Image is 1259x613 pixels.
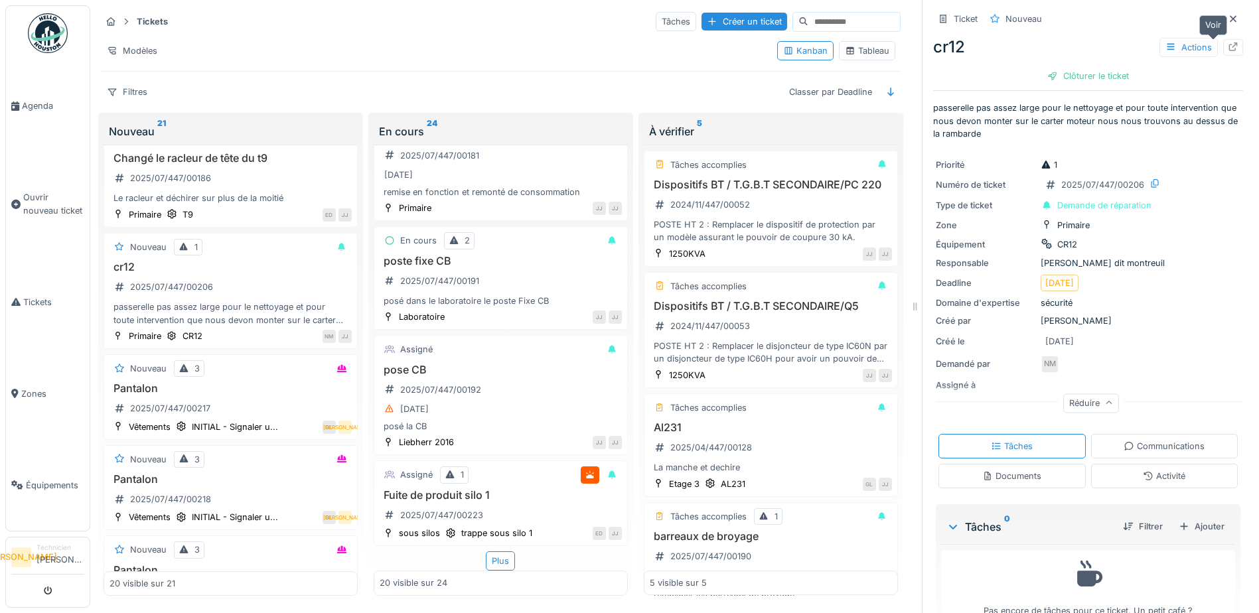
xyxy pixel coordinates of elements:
[669,369,705,381] div: 1250KVA
[593,310,606,324] div: JJ
[783,44,828,57] div: Kanban
[650,577,707,589] div: 5 visible sur 5
[721,478,745,490] div: AL231
[486,551,515,571] div: Plus
[461,468,464,481] div: 1
[1041,355,1059,374] div: NM
[649,123,893,139] div: À vérifier
[936,358,1035,370] div: Demandé par
[982,470,1041,482] div: Documents
[863,478,876,491] div: GL
[380,364,622,376] h3: pose CB
[1061,178,1144,191] div: 2025/07/447/00206
[593,436,606,449] div: JJ
[183,330,202,342] div: CR12
[37,543,84,553] div: Technicien
[400,383,481,396] div: 2025/07/447/00192
[130,172,211,184] div: 2025/07/447/00186
[384,169,413,181] div: [DATE]
[461,527,532,539] div: trappe sous silo 1
[399,527,440,539] div: sous silos
[380,186,622,198] div: remise en fonction et remonté de consommation
[338,208,352,222] div: JJ
[400,275,479,287] div: 2025/07/447/00191
[879,478,892,491] div: JJ
[933,35,1243,59] div: cr12
[593,202,606,215] div: JJ
[26,479,84,492] span: Équipements
[936,219,1035,232] div: Zone
[23,191,84,216] span: Ouvrir nouveau ticket
[338,330,352,343] div: JJ
[702,13,787,31] div: Créer un ticket
[110,564,352,577] h3: Pantalon
[670,198,750,211] div: 2024/11/447/00052
[879,247,892,261] div: JJ
[400,149,479,162] div: 2025/07/447/00181
[1042,67,1134,85] div: Clôturer le ticket
[936,297,1035,309] div: Domaine d'expertise
[323,208,336,222] div: ED
[6,60,90,152] a: Agenda
[609,202,622,215] div: JJ
[936,297,1240,309] div: sécurité
[131,15,173,28] strong: Tickets
[650,530,892,543] h3: barreaux de broyage
[1063,393,1119,413] div: Réduire
[1159,38,1218,57] div: Actions
[130,362,167,375] div: Nouveau
[129,330,161,342] div: Primaire
[400,468,433,481] div: Assigné
[1143,470,1185,482] div: Activité
[936,238,1035,251] div: Équipement
[157,123,166,139] sup: 21
[6,152,90,256] a: Ouvrir nouveau ticket
[192,421,278,433] div: INITIAL - Signaler u...
[110,473,352,486] h3: Pantalon
[400,403,429,415] div: [DATE]
[954,13,978,25] div: Ticket
[1045,335,1074,348] div: [DATE]
[399,310,445,323] div: Laboratoire
[609,527,622,540] div: JJ
[338,421,352,434] div: [PERSON_NAME]
[400,234,437,247] div: En cours
[936,257,1240,269] div: [PERSON_NAME] dit montreuil
[110,577,175,589] div: 20 visible sur 21
[323,511,336,524] div: GL
[380,577,447,589] div: 20 visible sur 24
[697,123,702,139] sup: 5
[656,12,696,31] div: Tâches
[936,277,1035,289] div: Deadline
[130,402,210,415] div: 2025/07/447/00217
[380,295,622,307] div: posé dans le laboratoire le poste Fixe CB
[845,44,889,57] div: Tableau
[194,362,200,375] div: 3
[183,208,193,221] div: T9
[1045,277,1074,289] div: [DATE]
[946,519,1112,535] div: Tâches
[936,178,1035,191] div: Numéro de ticket
[130,543,167,556] div: Nouveau
[110,261,352,273] h3: cr12
[380,489,622,502] h3: Fuite de produit silo 1
[650,218,892,243] div: POSTE HT 2 : Remplacer le dispositif de protection par un modèle assurant le pouvoir de coupure 3...
[669,478,700,490] div: Etage 3
[101,41,163,60] div: Modèles
[6,439,90,531] a: Équipements
[109,123,352,139] div: Nouveau
[670,401,747,414] div: Tâches accomplies
[933,102,1243,140] p: passerelle pas assez large pour le nettoyage et pour toute intervention que nous devon monter sur...
[129,208,161,221] div: Primaire
[11,547,31,567] li: [PERSON_NAME]
[670,550,751,563] div: 2025/07/447/00190
[670,510,747,523] div: Tâches accomplies
[110,301,352,326] div: passerelle pas assez large pour le nettoyage et pour toute intervention que nous devon monter sur...
[21,387,84,400] span: Zones
[400,509,483,521] div: 2025/07/447/00223
[879,369,892,382] div: JJ
[936,257,1035,269] div: Responsable
[670,159,747,171] div: Tâches accomplies
[1004,519,1010,535] sup: 0
[194,543,200,556] div: 3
